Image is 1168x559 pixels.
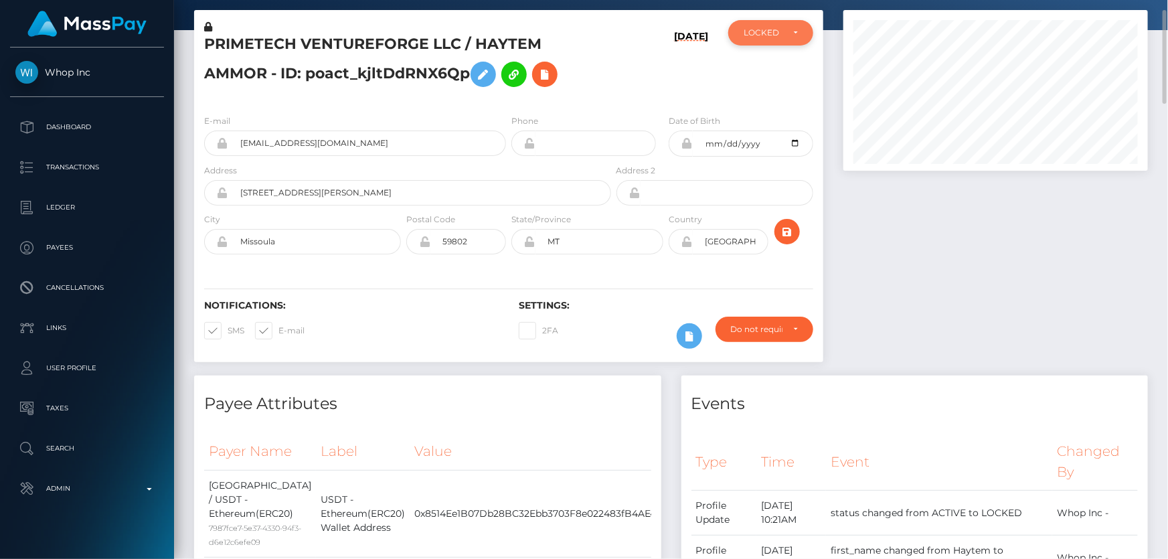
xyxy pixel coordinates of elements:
h6: Settings: [519,300,813,311]
label: E-mail [255,322,305,339]
a: Taxes [10,392,164,425]
h6: Notifications: [204,300,499,311]
a: Cancellations [10,271,164,305]
label: Country [669,214,702,226]
button: LOCKED [728,20,813,46]
label: City [204,214,220,226]
img: Whop Inc [15,61,38,84]
p: Cancellations [15,278,159,298]
td: [DATE] 10:21AM [756,491,826,536]
p: Transactions [15,157,159,177]
label: Date of Birth [669,115,720,127]
th: Label [316,433,410,470]
span: Whop Inc [10,66,164,78]
p: Ledger [15,197,159,218]
p: Dashboard [15,117,159,137]
label: 2FA [519,322,558,339]
th: Event [826,433,1052,490]
th: Time [756,433,826,490]
a: Dashboard [10,110,164,144]
label: Address [204,165,237,177]
p: Taxes [15,398,159,418]
td: [GEOGRAPHIC_DATA] / USDT - Ethereum(ERC20) [204,470,316,557]
p: User Profile [15,358,159,378]
div: Do not require [731,324,782,335]
small: 7987fce7-5e37-4330-94f3-d6e12c6efe09 [209,524,301,547]
button: Do not require [716,317,813,342]
h5: PRIMETECH VENTUREFORGE LLC / HAYTEM AMMOR - ID: poact_kjltDdRNX6Qp [204,34,604,94]
th: Payer Name [204,433,316,470]
p: Payees [15,238,159,258]
h4: Events [691,392,1139,416]
label: Postal Code [406,214,455,226]
h6: [DATE] [674,31,708,98]
td: Whop Inc - [1052,491,1138,536]
a: Transactions [10,151,164,184]
p: Admin [15,479,159,499]
label: SMS [204,322,244,339]
a: Payees [10,231,164,264]
a: Ledger [10,191,164,224]
div: LOCKED [744,27,782,38]
a: Links [10,311,164,345]
label: State/Province [511,214,571,226]
td: status changed from ACTIVE to LOCKED [826,491,1052,536]
a: Search [10,432,164,465]
label: Address 2 [616,165,656,177]
img: MassPay Logo [27,11,147,37]
p: Search [15,438,159,459]
th: Value [410,433,661,470]
th: Type [691,433,757,490]
a: User Profile [10,351,164,385]
label: Phone [511,115,538,127]
label: E-mail [204,115,230,127]
td: 0x8514Ee1B07Db28BC32Ebb3703F8e022483fB4AE4 [410,470,661,557]
p: Links [15,318,159,338]
th: Changed By [1052,433,1138,490]
td: USDT - Ethereum(ERC20) Wallet Address [316,470,410,557]
td: Profile Update [691,491,757,536]
h4: Payee Attributes [204,392,651,416]
a: Admin [10,472,164,505]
